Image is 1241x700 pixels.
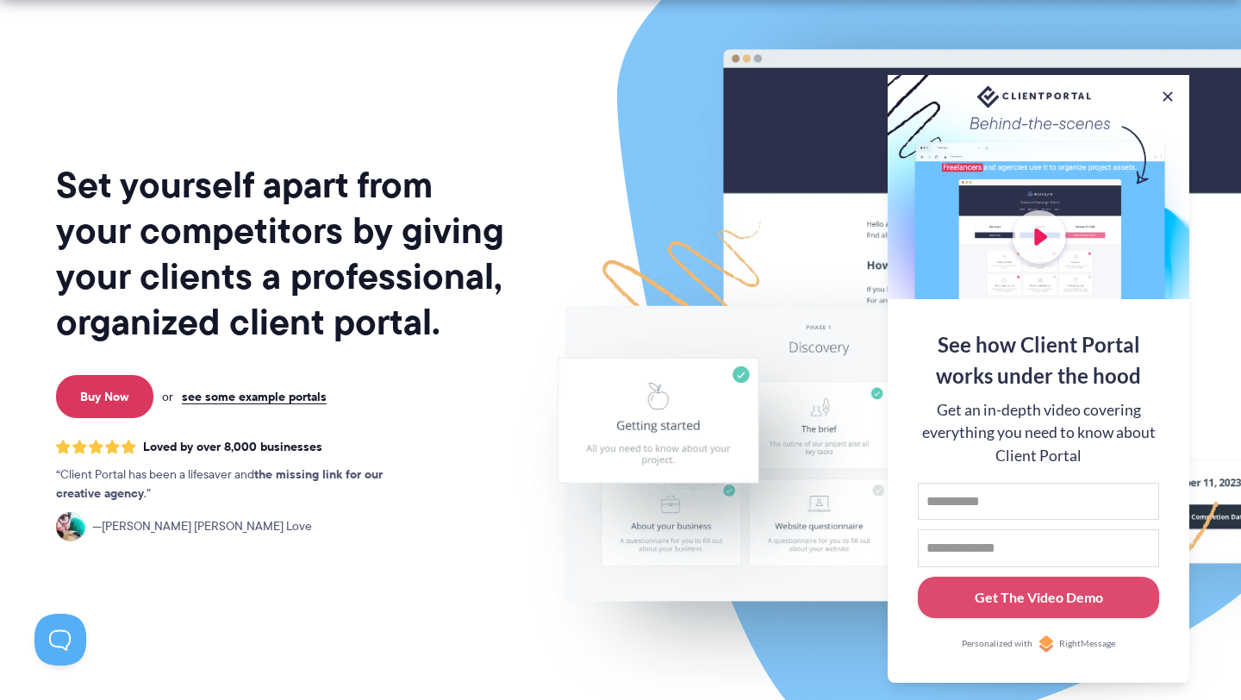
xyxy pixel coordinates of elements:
[962,637,1032,651] span: Personalized with
[34,614,86,666] iframe: Toggle Customer Support
[975,587,1103,608] div: Get The Video Demo
[92,517,312,536] span: [PERSON_NAME] [PERSON_NAME] Love
[143,440,322,454] span: Loved by over 8,000 businesses
[918,635,1159,653] a: Personalized withRightMessage
[918,399,1159,467] div: Get an in-depth video covering everything you need to know about Client Portal
[1038,635,1055,653] img: Personalized with RightMessage
[918,577,1159,619] button: Get The Video Demo
[56,375,153,418] a: Buy Now
[1059,637,1115,651] span: RightMessage
[918,329,1159,391] div: See how Client Portal works under the hood
[56,466,418,503] p: Client Portal has been a lifesaver and .
[56,162,508,345] h1: Set yourself apart from your competitors by giving your clients a professional, organized client ...
[182,389,327,404] a: see some example portals
[162,389,173,404] span: or
[56,465,383,503] strong: the missing link for our creative agency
